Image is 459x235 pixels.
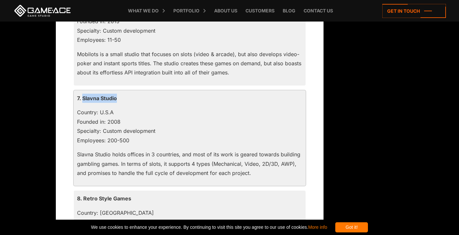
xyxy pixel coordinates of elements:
span: We use cookies to enhance your experience. By continuing to visit this site you agree to our use ... [91,222,327,232]
p: Slavna Studio holds offices in 3 countries, and most of its work is geared towards building gambl... [77,150,302,178]
p: 7. Slavna Studio [77,94,302,103]
a: Get in touch [382,4,446,18]
p: 8. Retro Style Games [77,194,302,203]
p: Country: U.S.A Founded in: 2008 Specialty: Custom development Employees: 200-500 [77,108,302,145]
p: Mobilots is a small studio that focuses on slots (video & arcade), but also develops video-poker ... [77,50,302,77]
p: Country: [GEOGRAPHIC_DATA] Founded in: 2015 Specialty: Custom development Employees: 11-50 [77,8,302,45]
div: Got it! [335,222,368,232]
a: More info [308,225,327,230]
